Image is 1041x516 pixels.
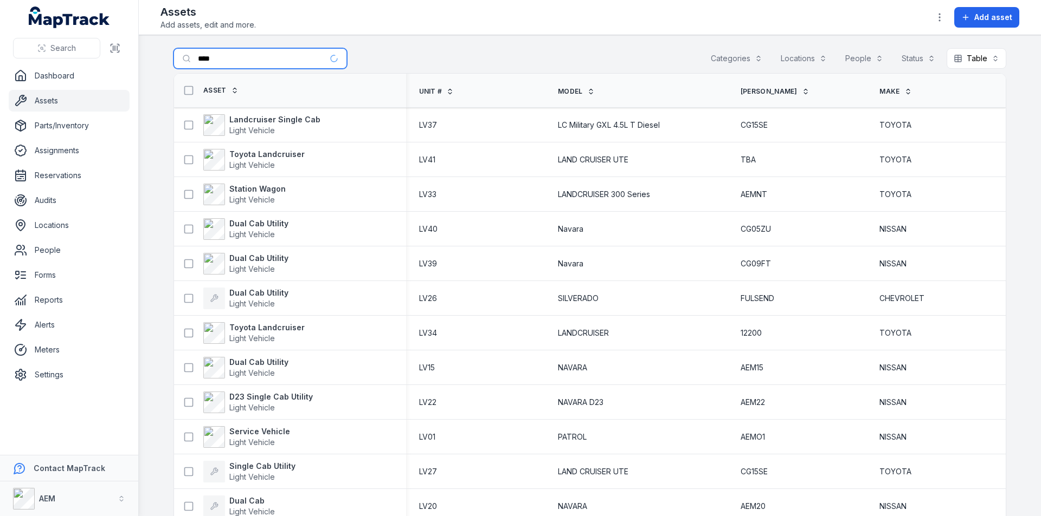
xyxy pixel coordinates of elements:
span: CHEVROLET [879,293,924,304]
span: Light Vehicle [229,403,275,412]
span: CG09FT [741,258,771,269]
span: Light Vehicle [229,160,275,169]
span: FULSEND [741,293,774,304]
a: Toyota LandcruiserLight Vehicle [203,322,305,344]
span: LV40 [419,224,438,234]
span: Light Vehicle [229,299,275,308]
span: NISSAN [879,258,907,269]
a: Assets [9,90,130,112]
a: Meters [9,339,130,361]
span: NAVARA [558,501,587,512]
a: Single Cab UtilityLight Vehicle [203,461,295,482]
span: LV37 [419,120,437,130]
span: Light Vehicle [229,437,275,447]
strong: Single Cab Utility [229,461,295,472]
a: Landcruiser Single CabLight Vehicle [203,114,320,136]
a: Dual Cab UtilityLight Vehicle [203,218,288,240]
span: TOYOTA [879,189,911,200]
button: Table [947,48,1006,69]
span: 12200 [741,328,762,338]
span: LV33 [419,189,436,200]
strong: Contact MapTrack [34,463,105,473]
strong: Station Wagon [229,184,286,194]
strong: Dual Cab Utility [229,218,288,229]
span: CG05ZU [741,224,771,234]
a: Forms [9,264,130,286]
span: LV20 [419,501,437,512]
span: Search [50,43,76,54]
span: NISSAN [879,397,907,408]
span: LV27 [419,466,437,477]
a: Asset [203,86,239,95]
a: Dual Cab UtilityLight Vehicle [203,253,288,275]
strong: D23 Single Cab Utility [229,391,313,402]
a: Parts/Inventory [9,115,130,136]
span: LV22 [419,397,436,408]
a: Reservations [9,165,130,186]
span: AEM15 [741,362,763,373]
a: Toyota LandcruiserLight Vehicle [203,149,305,171]
span: TOYOTA [879,120,911,130]
span: CG15SE [741,466,768,477]
strong: Toyota Landcruiser [229,149,305,160]
span: Light Vehicle [229,126,275,135]
span: LV26 [419,293,437,304]
a: People [9,239,130,261]
span: LC Military GXL 4.5L T Diesel [558,120,660,130]
span: LV41 [419,154,435,165]
span: Model [558,87,583,96]
span: NISSAN [879,224,907,234]
span: LV01 [419,432,435,442]
strong: Dual Cab Utility [229,288,288,298]
span: TOYOTA [879,328,911,338]
span: PATROL [558,432,587,442]
span: LANDCRUISER [558,328,609,338]
a: Unit # [419,87,454,96]
span: NAVARA D23 [558,397,603,408]
button: Add asset [954,7,1019,28]
span: AEM22 [741,397,765,408]
span: Light Vehicle [229,472,275,481]
a: Make [879,87,911,96]
span: NISSAN [879,362,907,373]
span: LAND CRUISER UTE [558,466,628,477]
a: Station WagonLight Vehicle [203,184,286,205]
span: AEM20 [741,501,766,512]
button: People [838,48,890,69]
h2: Assets [160,4,256,19]
span: Navara [558,224,583,234]
strong: AEM [39,494,55,503]
a: Dual Cab UtilityLight Vehicle [203,357,288,378]
a: D23 Single Cab UtilityLight Vehicle [203,391,313,413]
strong: Landcruiser Single Cab [229,114,320,125]
span: AEMO1 [741,432,765,442]
a: Assignments [9,140,130,161]
a: Locations [9,214,130,236]
span: Light Vehicle [229,230,275,239]
span: Light Vehicle [229,334,275,343]
span: CG15SE [741,120,768,130]
strong: Service Vehicle [229,426,290,437]
span: Make [879,87,899,96]
strong: Dual Cab Utility [229,253,288,264]
span: NISSAN [879,501,907,512]
span: TOYOTA [879,154,911,165]
span: [PERSON_NAME] [741,87,798,96]
a: Settings [9,364,130,386]
a: [PERSON_NAME] [741,87,809,96]
span: NAVARA [558,362,587,373]
span: Light Vehicle [229,507,275,516]
a: Model [558,87,595,96]
a: Alerts [9,314,130,336]
button: Status [895,48,942,69]
span: LV34 [419,328,437,338]
span: Navara [558,258,583,269]
span: SILVERADO [558,293,599,304]
strong: Toyota Landcruiser [229,322,305,333]
a: Service VehicleLight Vehicle [203,426,290,448]
button: Search [13,38,100,58]
span: AEMNT [741,189,767,200]
a: Audits [9,190,130,211]
a: Dashboard [9,65,130,87]
a: MapTrack [29,6,110,28]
